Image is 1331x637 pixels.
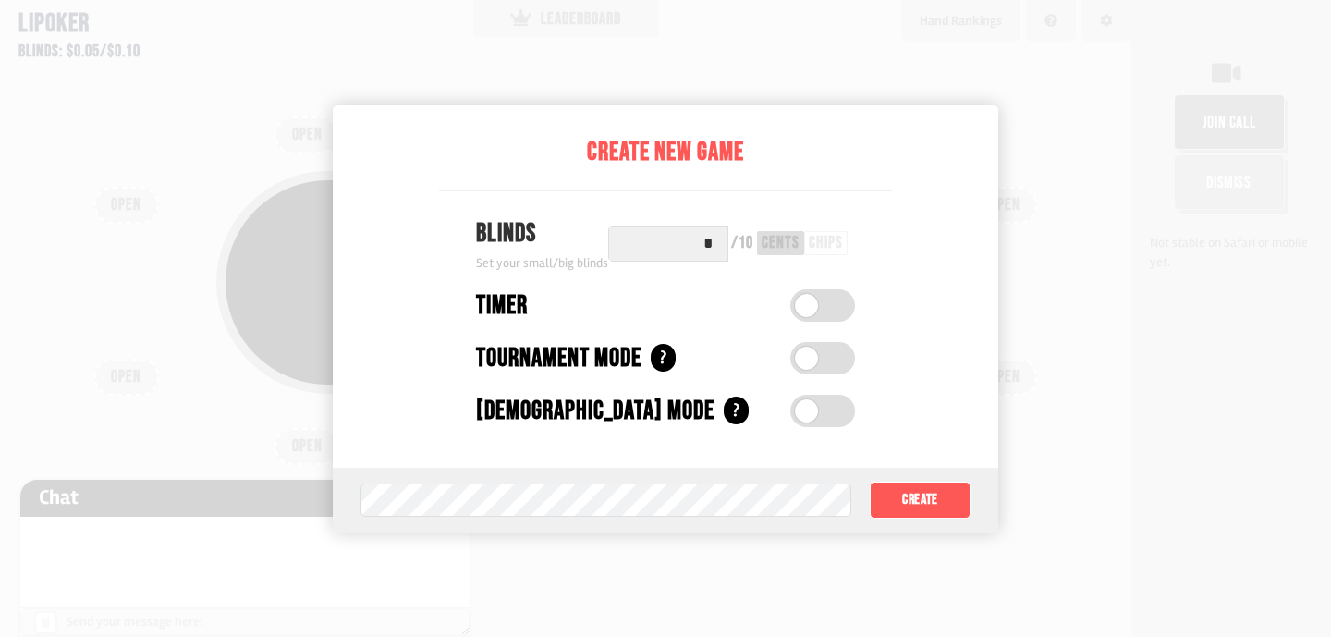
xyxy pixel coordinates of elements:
div: [DEMOGRAPHIC_DATA] Mode [476,392,714,431]
div: Tournament Mode [476,339,641,378]
div: ? [651,344,676,372]
div: cents [762,235,800,251]
div: Blinds [476,214,608,253]
button: Create [870,482,971,519]
div: Create New Game [439,133,892,172]
div: / 10 [731,235,753,251]
div: chips [809,235,843,251]
div: Set your small/big blinds [476,253,608,273]
div: Timer [476,287,528,325]
div: ? [724,397,749,424]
